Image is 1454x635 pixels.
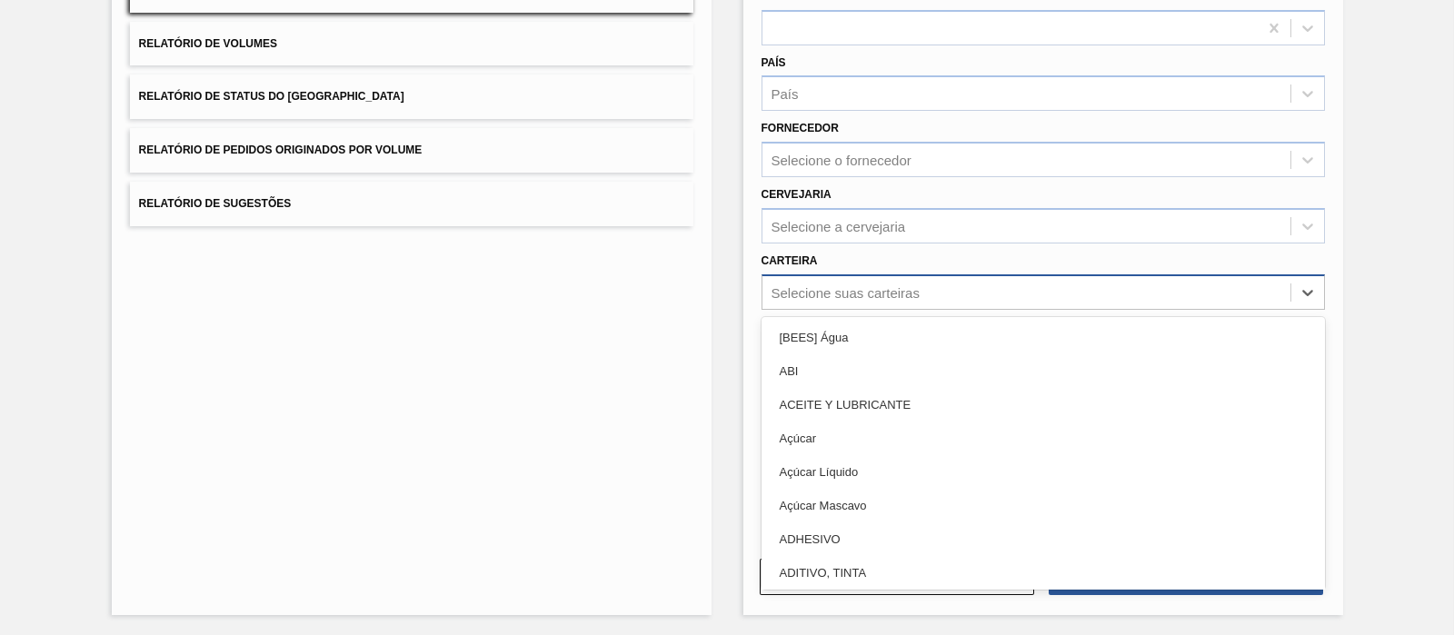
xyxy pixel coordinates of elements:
[762,388,1325,422] div: ACEITE Y LUBRICANTE
[762,354,1325,388] div: ABI
[130,22,693,66] button: Relatório de Volumes
[139,90,404,103] span: Relatório de Status do [GEOGRAPHIC_DATA]
[762,254,818,267] label: Carteira
[772,284,920,300] div: Selecione suas carteiras
[760,559,1034,595] button: Limpar
[139,37,277,50] span: Relatório de Volumes
[772,218,906,233] div: Selecione a cervejaria
[772,153,911,168] div: Selecione o fornecedor
[139,144,423,156] span: Relatório de Pedidos Originados por Volume
[762,321,1325,354] div: [BEES] Água
[772,86,799,102] div: País
[762,122,839,134] label: Fornecedor
[130,182,693,226] button: Relatório de Sugestões
[139,197,292,210] span: Relatório de Sugestões
[762,188,832,201] label: Cervejaria
[130,74,693,119] button: Relatório de Status do [GEOGRAPHIC_DATA]
[762,422,1325,455] div: Açúcar
[762,455,1325,489] div: Açúcar Líquido
[762,522,1325,556] div: ADHESIVO
[762,56,786,69] label: País
[762,556,1325,590] div: ADITIVO, TINTA
[762,489,1325,522] div: Açúcar Mascavo
[130,128,693,173] button: Relatório de Pedidos Originados por Volume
